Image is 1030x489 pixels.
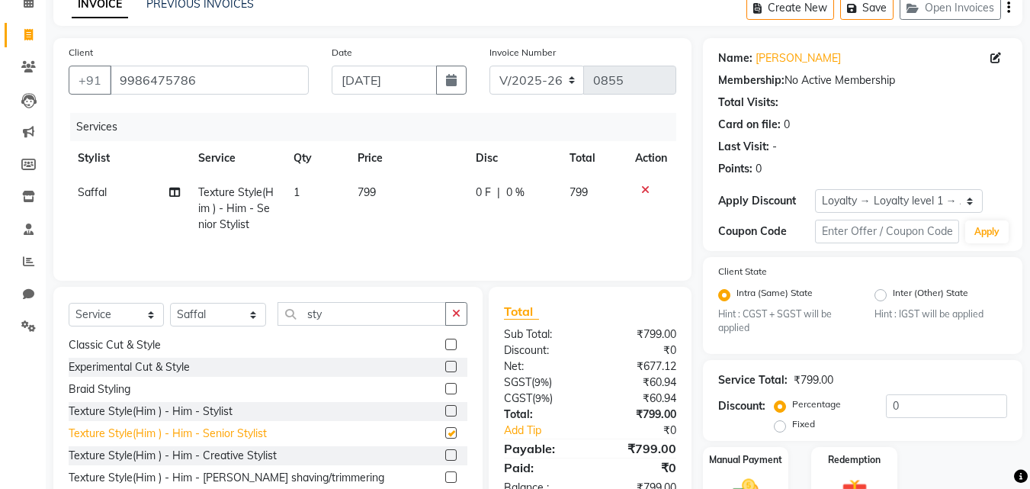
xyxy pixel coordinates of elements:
th: Qty [284,141,348,175]
button: Apply [965,220,1009,243]
div: Net: [493,359,590,375]
th: Stylist [69,141,189,175]
div: ₹799.00 [590,327,688,343]
div: ₹799.00 [590,407,688,423]
div: Name: [718,50,752,66]
div: Braid Styling [69,381,130,397]
span: CGST [504,391,532,405]
span: Saffal [78,185,107,199]
div: Services [70,113,688,141]
div: ₹0 [590,343,688,359]
span: 799 [358,185,376,199]
div: Membership: [718,72,785,88]
div: Apply Discount [718,193,814,209]
div: Last Visit: [718,139,769,155]
span: 799 [570,185,588,199]
div: ₹799.00 [794,372,833,388]
span: 0 % [506,185,525,201]
small: Hint : CGST + SGST will be applied [718,307,851,336]
span: 9% [534,376,549,388]
div: Texture Style(Him ) - Him - Creative Stylist [69,448,277,464]
div: ₹0 [607,423,688,439]
input: Search or Scan [278,302,446,326]
label: Fixed [792,417,815,431]
div: Discount: [718,398,765,414]
div: Card on file: [718,117,781,133]
div: Texture Style(Him ) - Him - Stylist [69,404,233,420]
div: Total: [493,407,590,423]
label: Client State [718,265,767,278]
label: Client [69,46,93,60]
div: Payable: [493,439,590,458]
div: Total Visits: [718,95,778,111]
div: ₹0 [590,458,688,477]
th: Action [626,141,676,175]
label: Manual Payment [709,453,782,467]
small: Hint : IGST will be applied [874,307,1007,321]
div: 0 [784,117,790,133]
div: Points: [718,161,752,177]
div: ₹60.94 [590,391,688,407]
label: Invoice Number [489,46,556,60]
span: | [497,185,500,201]
div: ₹677.12 [590,359,688,375]
div: Paid: [493,458,590,477]
div: ₹60.94 [590,375,688,391]
div: Sub Total: [493,327,590,343]
div: Coupon Code [718,224,814,240]
span: Total [504,304,539,320]
label: Redemption [828,453,881,467]
label: Percentage [792,397,841,411]
button: +91 [69,66,111,95]
div: Texture Style(Him ) - Him - Senior Stylist [69,426,267,442]
th: Disc [467,141,560,175]
div: Experimental Cut & Style [69,359,190,375]
div: - [772,139,777,155]
label: Intra (Same) State [736,286,813,304]
div: Classic Cut & Style [69,337,161,353]
div: ( ) [493,391,590,407]
div: Service Total: [718,372,788,388]
div: ( ) [493,375,590,391]
label: Inter (Other) State [893,286,968,304]
span: 1 [294,185,300,199]
th: Service [189,141,285,175]
span: 9% [535,392,550,404]
a: Add Tip [493,423,606,439]
th: Total [560,141,627,175]
div: 0 [756,161,762,177]
span: 0 F [476,185,491,201]
span: Texture Style(Him ) - Him - Senior Stylist [198,185,274,231]
div: ₹799.00 [590,439,688,458]
th: Price [348,141,467,175]
input: Enter Offer / Coupon Code [815,220,959,243]
label: Date [332,46,352,60]
div: No Active Membership [718,72,1007,88]
div: Texture Style(Him ) - Him - [PERSON_NAME] shaving/trimmering [69,470,384,486]
span: SGST [504,375,531,389]
a: [PERSON_NAME] [756,50,841,66]
div: Discount: [493,343,590,359]
input: Search by Name/Mobile/Email/Code [110,66,309,95]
